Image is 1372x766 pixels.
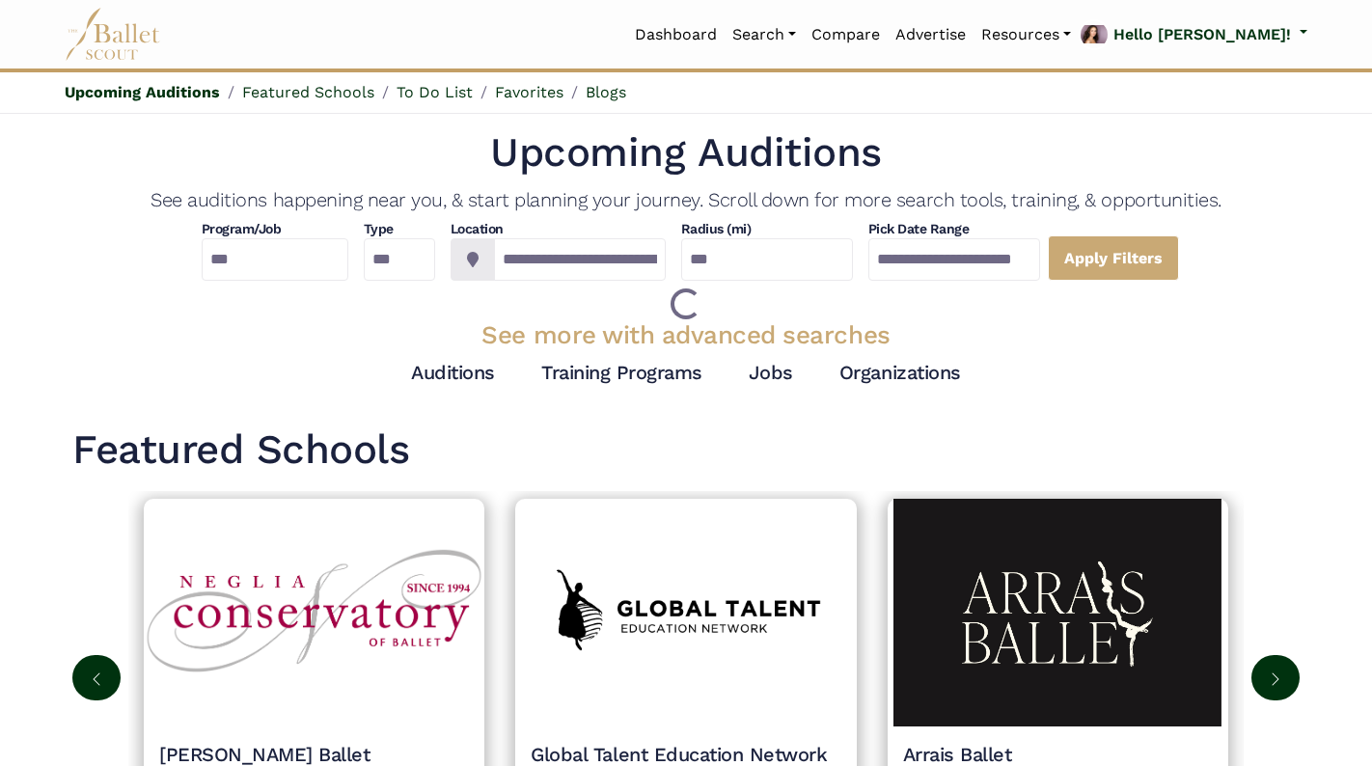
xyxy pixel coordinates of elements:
h1: Featured Schools [72,424,1300,477]
a: profile picture Hello [PERSON_NAME]! [1079,19,1307,50]
a: Upcoming Auditions [65,83,220,101]
h4: See auditions happening near you, & start planning your journey. Scroll down for more search tool... [72,187,1300,212]
a: Compare [804,14,888,55]
p: Hello [PERSON_NAME]! [1113,22,1291,47]
a: To Do List [397,83,473,101]
a: Auditions [411,361,495,384]
h4: Pick Date Range [868,220,1040,239]
a: Featured Schools [242,83,374,101]
a: Training Programs [541,361,702,384]
a: Jobs [749,361,793,384]
h4: Type [364,220,435,239]
h4: Program/Job [202,220,348,239]
h4: Radius (mi) [681,220,752,239]
a: Search [725,14,804,55]
a: Blogs [586,83,626,101]
a: Apply Filters [1048,235,1179,281]
a: Organizations [839,361,961,384]
h1: Upcoming Auditions [72,126,1300,179]
a: Resources [974,14,1079,55]
img: profile picture [1081,25,1108,43]
h4: Location [451,220,666,239]
h3: See more with advanced searches [72,319,1300,352]
a: Dashboard [627,14,725,55]
a: Favorites [495,83,563,101]
input: Location [494,238,666,281]
a: Advertise [888,14,974,55]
